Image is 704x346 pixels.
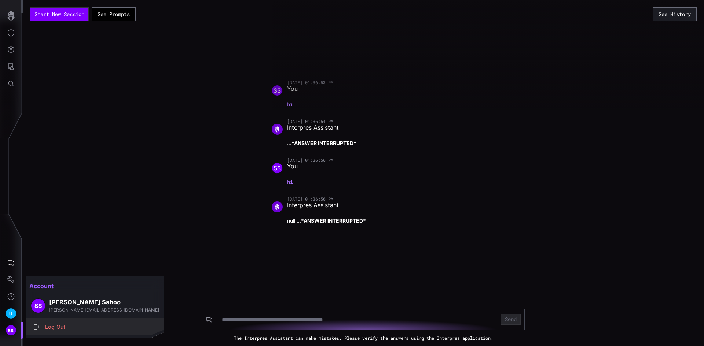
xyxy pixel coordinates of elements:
[49,307,159,313] span: [PERSON_NAME][EMAIL_ADDRESS][DOMAIN_NAME]
[49,298,159,306] h3: [PERSON_NAME] Sahoo
[41,323,156,332] div: Log Out
[34,302,42,310] span: SS
[26,279,164,293] h2: Account
[26,319,164,335] button: Log Out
